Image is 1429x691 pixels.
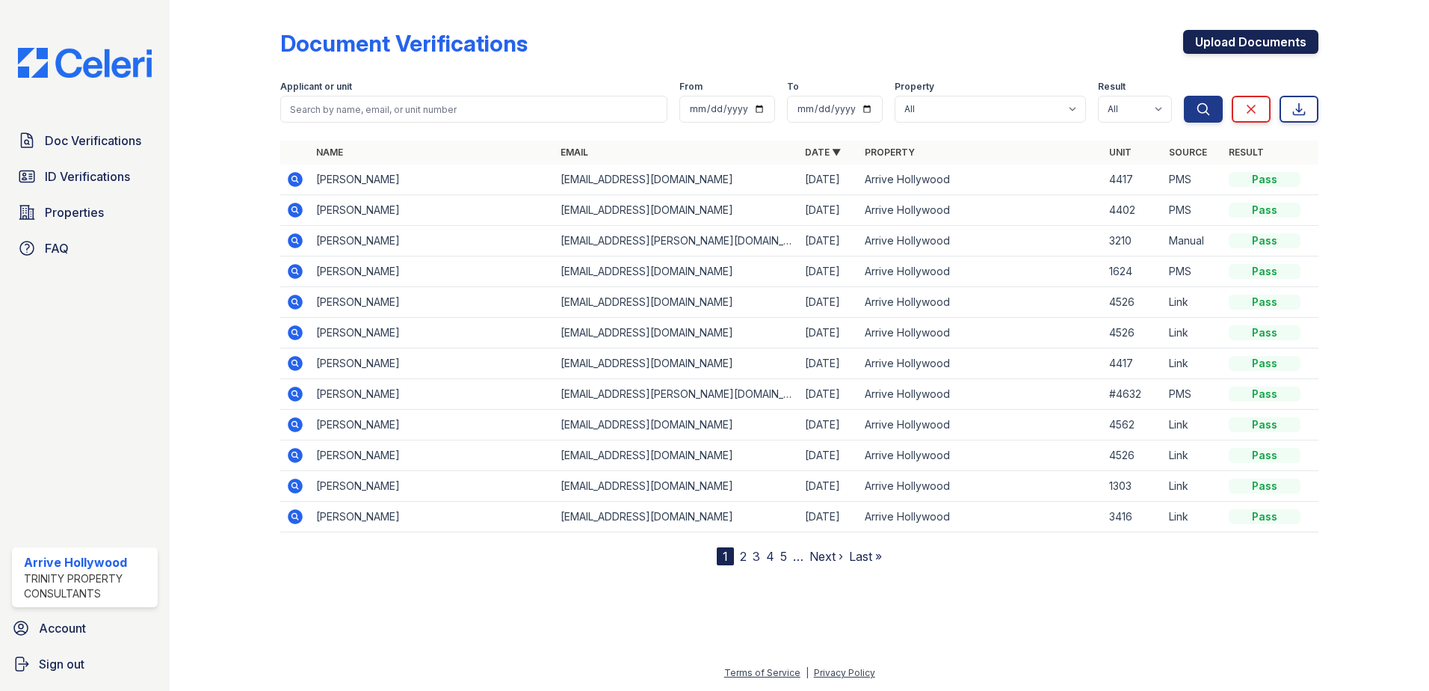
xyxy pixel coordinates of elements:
td: Link [1163,348,1223,379]
div: Pass [1229,448,1300,463]
a: 2 [740,549,747,564]
td: Link [1163,502,1223,532]
td: Arrive Hollywood [859,471,1103,502]
a: Date ▼ [805,147,841,158]
td: [PERSON_NAME] [310,195,555,226]
label: To [787,81,799,93]
td: [PERSON_NAME] [310,318,555,348]
td: [DATE] [799,502,859,532]
label: From [679,81,703,93]
td: Arrive Hollywood [859,195,1103,226]
a: Unit [1109,147,1132,158]
td: [PERSON_NAME] [310,379,555,410]
td: [DATE] [799,165,859,195]
a: Properties [12,197,158,227]
div: Trinity Property Consultants [24,571,152,601]
td: [EMAIL_ADDRESS][DOMAIN_NAME] [555,410,799,440]
div: Pass [1229,264,1300,279]
td: 1624 [1103,257,1163,287]
label: Result [1098,81,1126,93]
td: [PERSON_NAME] [310,165,555,195]
a: Next › [809,549,843,564]
label: Applicant or unit [280,81,352,93]
td: [DATE] [799,226,859,257]
td: Arrive Hollywood [859,502,1103,532]
td: [PERSON_NAME] [310,226,555,257]
a: 5 [780,549,787,564]
td: 3416 [1103,502,1163,532]
td: 4526 [1103,318,1163,348]
td: PMS [1163,165,1223,195]
a: Privacy Policy [814,667,875,678]
a: Email [561,147,588,158]
a: Source [1169,147,1207,158]
td: Arrive Hollywood [859,318,1103,348]
td: Arrive Hollywood [859,410,1103,440]
a: 3 [753,549,760,564]
td: [DATE] [799,410,859,440]
td: Link [1163,410,1223,440]
td: Manual [1163,226,1223,257]
td: Arrive Hollywood [859,440,1103,471]
td: PMS [1163,257,1223,287]
span: FAQ [45,239,69,257]
td: 4526 [1103,287,1163,318]
div: Pass [1229,417,1300,432]
td: #4632 [1103,379,1163,410]
span: Doc Verifications [45,132,141,150]
td: [EMAIL_ADDRESS][DOMAIN_NAME] [555,287,799,318]
a: Doc Verifications [12,126,158,156]
div: Arrive Hollywood [24,553,152,571]
td: [EMAIL_ADDRESS][DOMAIN_NAME] [555,195,799,226]
div: | [806,667,809,678]
div: Pass [1229,233,1300,248]
td: Link [1163,287,1223,318]
td: [PERSON_NAME] [310,440,555,471]
a: Property [865,147,915,158]
a: ID Verifications [12,162,158,191]
td: [PERSON_NAME] [310,257,555,287]
a: Upload Documents [1183,30,1318,54]
label: Property [895,81,934,93]
div: Pass [1229,356,1300,371]
td: PMS [1163,379,1223,410]
td: Arrive Hollywood [859,226,1103,257]
td: 3210 [1103,226,1163,257]
td: [EMAIL_ADDRESS][PERSON_NAME][DOMAIN_NAME] [555,379,799,410]
a: Sign out [6,649,164,679]
a: Account [6,613,164,643]
td: [EMAIL_ADDRESS][DOMAIN_NAME] [555,318,799,348]
td: [EMAIL_ADDRESS][DOMAIN_NAME] [555,471,799,502]
div: Pass [1229,172,1300,187]
td: [PERSON_NAME] [310,410,555,440]
div: Pass [1229,387,1300,402]
td: [PERSON_NAME] [310,287,555,318]
td: Arrive Hollywood [859,287,1103,318]
div: Pass [1229,295,1300,310]
td: Link [1163,440,1223,471]
td: [EMAIL_ADDRESS][DOMAIN_NAME] [555,257,799,287]
td: [PERSON_NAME] [310,348,555,379]
td: Arrive Hollywood [859,348,1103,379]
span: Properties [45,203,104,221]
span: … [793,547,803,565]
img: CE_Logo_Blue-a8612792a0a2168367f1c8372b55b34899dd931a85d93a1a3d3e32e68fde9ad4.png [6,48,164,78]
span: ID Verifications [45,168,130,185]
div: Pass [1229,325,1300,340]
a: Last » [849,549,882,564]
td: [EMAIL_ADDRESS][DOMAIN_NAME] [555,348,799,379]
a: FAQ [12,233,158,263]
td: Arrive Hollywood [859,165,1103,195]
td: Link [1163,471,1223,502]
td: 4417 [1103,165,1163,195]
td: 4402 [1103,195,1163,226]
a: Result [1229,147,1264,158]
a: 4 [766,549,774,564]
div: Pass [1229,509,1300,524]
a: Terms of Service [724,667,800,678]
td: [EMAIL_ADDRESS][DOMAIN_NAME] [555,502,799,532]
td: [PERSON_NAME] [310,471,555,502]
td: 4417 [1103,348,1163,379]
input: Search by name, email, or unit number [280,96,667,123]
td: [DATE] [799,287,859,318]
